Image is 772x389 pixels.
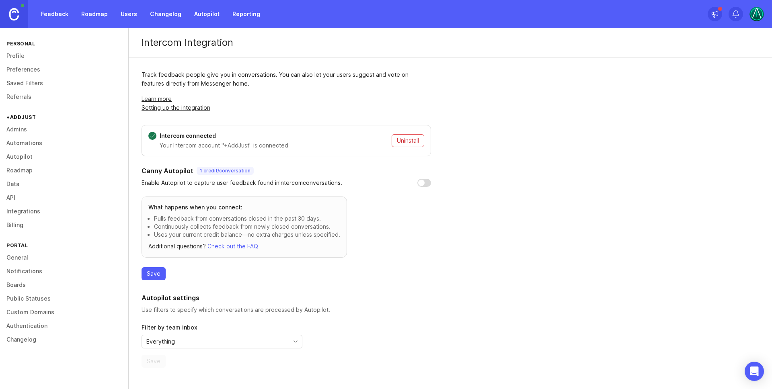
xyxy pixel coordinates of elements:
p: Enable Autopilot to capture user feedback found in Intercom conversations. [142,179,342,187]
a: Reporting [228,7,265,21]
span: Save [147,270,160,278]
img: Canny Home [9,8,19,20]
div: Track feedback people give you in conversations. You can also let your users suggest and vote on ... [142,70,431,88]
p: Uses your current credit balance—no extra charges unless specified. [154,231,340,239]
p: Use filters to specify which conversations are processed by Autopilot. [142,306,431,314]
a: Roadmap [76,7,113,21]
a: Check out the FAQ [207,243,258,250]
img: Jonathan Griffey [749,7,764,21]
a: Feedback [36,7,73,21]
button: Save [142,267,166,280]
button: Uninstall [392,134,424,147]
svg: toggle icon [289,338,302,345]
p: Additional questions? [148,242,340,251]
div: toggle menu [142,335,302,348]
div: Open Intercom Messenger [745,362,764,381]
h3: What happens when you connect: [148,203,340,211]
p: Intercom connected [160,132,388,140]
h2: Autopilot settings [142,293,431,303]
h3: Canny Autopilot [142,166,193,176]
a: Users [116,7,142,21]
span: Uninstall [397,137,419,145]
div: Intercom Integration [129,28,772,57]
label: Filter by team inbox [142,323,302,332]
a: Setting up the integration [142,104,210,111]
p: Your Intercom account "+AddJust" is connected [160,141,388,149]
p: 1 credit / conversation [200,168,250,174]
a: Autopilot [189,7,224,21]
p: Pulls feedback from conversations closed in the past 30 days. [154,215,340,223]
p: Continuously collects feedback from newly closed conversations. [154,223,340,231]
span: Everything [146,337,175,346]
a: Changelog [145,7,186,21]
a: Learn more [142,95,172,102]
